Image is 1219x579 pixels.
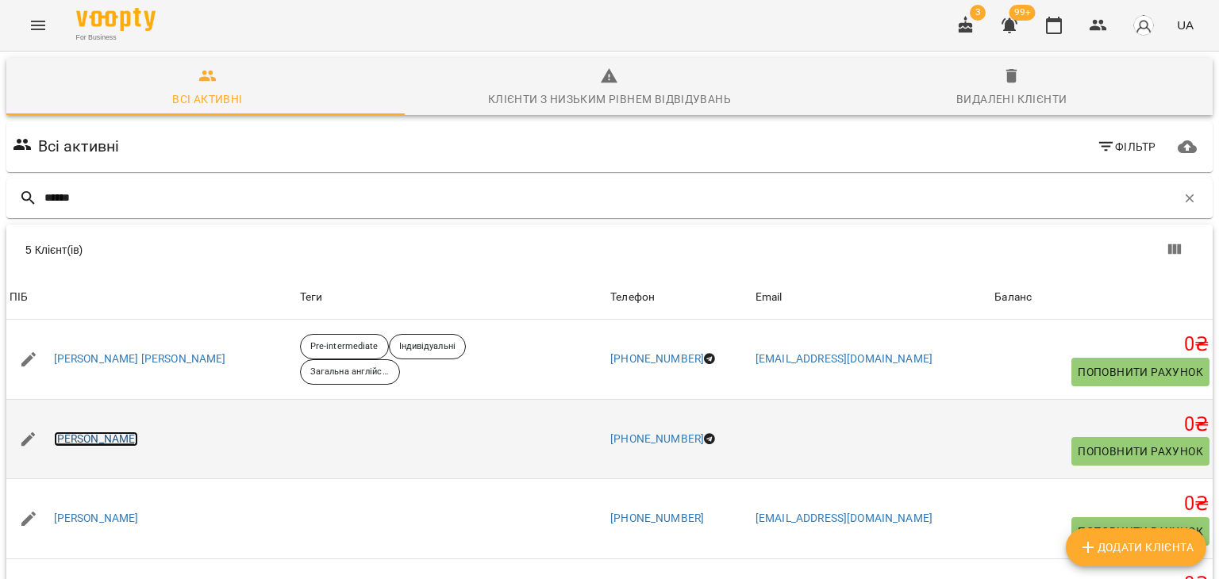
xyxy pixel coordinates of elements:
[1177,17,1194,33] span: UA
[54,511,139,527] a: [PERSON_NAME]
[1079,538,1194,557] span: Додати клієнта
[956,90,1067,109] div: Видалені клієнти
[610,432,704,445] a: [PHONE_NUMBER]
[25,242,619,258] div: 5 Клієнт(ів)
[1078,362,1203,382] span: Поповнити рахунок
[994,332,1209,357] h5: 0 ₴
[10,288,28,307] div: Sort
[389,334,466,359] div: Індивідуальні
[1071,358,1209,386] button: Поповнити рахунок
[310,366,390,379] p: Загальна англійська
[399,340,456,354] p: Індивідуальні
[756,288,783,307] div: Email
[1090,132,1163,161] button: Фільтр
[1078,442,1203,461] span: Поповнити рахунок
[172,90,242,109] div: Всі активні
[1132,14,1155,36] img: avatar_s.png
[756,352,933,365] a: [EMAIL_ADDRESS][DOMAIN_NAME]
[994,288,1032,307] div: Sort
[54,351,226,367] a: [PERSON_NAME] [PERSON_NAME]
[610,288,655,307] div: Sort
[10,288,294,307] span: ПІБ
[1097,137,1156,156] span: Фільтр
[6,224,1213,275] div: Table Toolbar
[10,288,28,307] div: ПІБ
[38,134,120,159] h6: Всі активні
[610,288,655,307] div: Телефон
[1009,5,1036,21] span: 99+
[756,288,783,307] div: Sort
[756,512,933,524] a: [EMAIL_ADDRESS][DOMAIN_NAME]
[994,492,1209,516] h5: 0 ₴
[610,512,704,524] a: [PHONE_NUMBER]
[1071,517,1209,546] button: Поповнити рахунок
[994,288,1209,307] span: Баланс
[756,288,988,307] span: Email
[994,412,1209,437] h5: 0 ₴
[1066,528,1206,566] button: Додати клієнта
[610,288,749,307] span: Телефон
[994,288,1032,307] div: Баланс
[1071,437,1209,466] button: Поповнити рахунок
[1156,231,1194,269] button: Показати колонки
[19,6,57,44] button: Menu
[970,5,986,21] span: 3
[610,352,704,365] a: [PHONE_NUMBER]
[488,90,731,109] div: Клієнти з низьким рівнем відвідувань
[300,334,389,359] div: Pre-intermediate
[310,340,379,354] p: Pre-intermediate
[76,8,156,31] img: Voopty Logo
[54,431,139,447] a: [PERSON_NAME]
[1078,522,1203,541] span: Поповнити рахунок
[300,359,400,385] div: Загальна англійська
[1171,10,1200,40] button: UA
[300,288,604,307] div: Теги
[76,33,156,43] span: For Business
